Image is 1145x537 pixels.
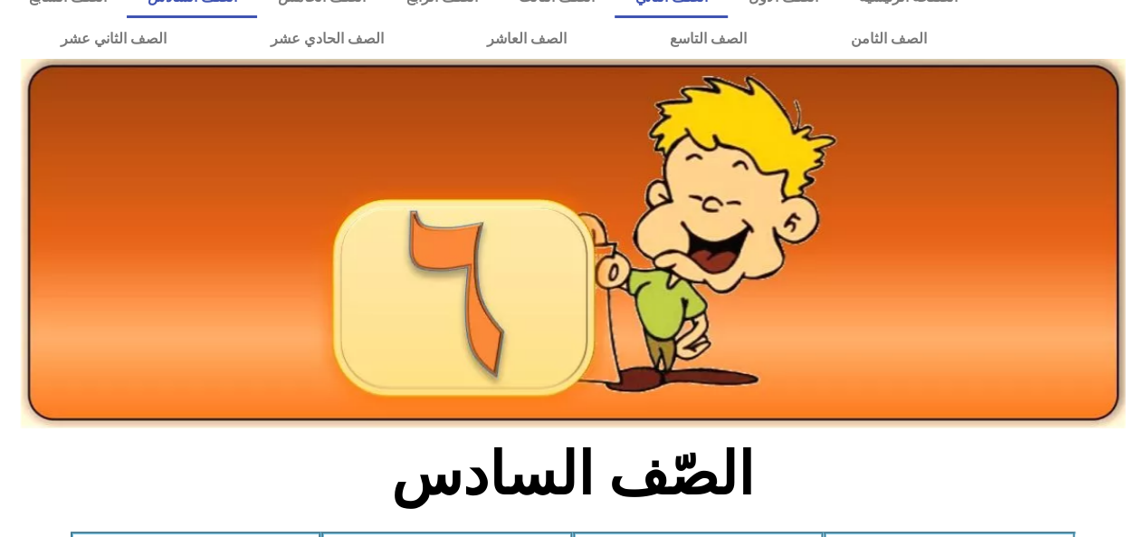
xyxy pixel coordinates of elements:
a: الصف التاسع [618,18,798,60]
a: الصف الثامن [798,18,978,60]
h2: الصّف السادس [273,439,872,510]
a: الصف الحادي عشر [218,18,434,60]
a: الصف الثاني عشر [9,18,218,60]
a: الصف العاشر [435,18,618,60]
